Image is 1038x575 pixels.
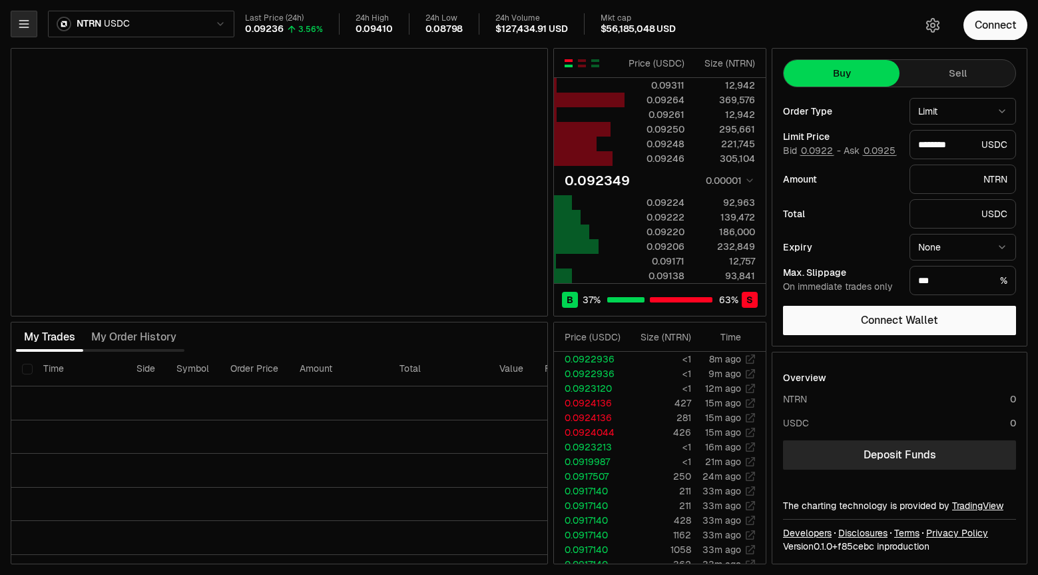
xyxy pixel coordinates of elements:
[783,281,899,293] div: On immediate trades only
[554,454,626,469] td: 0.0919987
[625,152,684,165] div: 0.09246
[696,240,755,253] div: 232,849
[554,528,626,542] td: 0.0917140
[577,58,587,69] button: Show Sell Orders Only
[554,513,626,528] td: 0.0917140
[33,352,126,386] th: Time
[356,13,393,23] div: 24h High
[783,440,1016,470] a: Deposit Funds
[900,60,1015,87] button: Sell
[1010,416,1016,430] div: 0
[626,557,692,572] td: 362
[838,526,888,540] a: Disclosures
[220,352,289,386] th: Order Price
[746,293,753,306] span: S
[783,145,841,157] span: Bid -
[563,58,574,69] button: Show Buy and Sell Orders
[783,392,807,406] div: NTRN
[952,500,1003,512] a: TradingView
[554,498,626,513] td: 0.0917140
[565,171,630,190] div: 0.092349
[909,234,1016,261] button: None
[554,381,626,396] td: 0.0923120
[625,93,684,107] div: 0.09264
[696,269,755,283] div: 93,841
[626,381,692,396] td: <1
[626,513,692,528] td: 428
[783,268,899,277] div: Max. Slippage
[554,425,626,440] td: 0.0924044
[625,57,684,70] div: Price ( USDC )
[298,24,323,35] div: 3.56%
[583,293,601,306] span: 37 %
[1010,392,1016,406] div: 0
[425,13,463,23] div: 24h Low
[709,353,741,365] time: 8m ago
[783,132,899,141] div: Limit Price
[601,23,676,35] div: $56,185,048 USD
[783,243,899,252] div: Expiry
[637,330,691,344] div: Size ( NTRN )
[590,58,601,69] button: Show Buy Orders Only
[601,13,676,23] div: Mkt cap
[696,93,755,107] div: 369,576
[909,130,1016,159] div: USDC
[926,526,988,540] a: Privacy Policy
[554,469,626,484] td: 0.0917507
[495,13,567,23] div: 24h Volume
[696,225,755,239] div: 186,000
[702,514,741,526] time: 33m ago
[626,484,692,498] td: 211
[705,412,741,424] time: 15m ago
[626,352,692,366] td: <1
[702,330,741,344] div: Time
[389,352,489,386] th: Total
[800,145,834,156] button: 0.0922
[554,366,626,381] td: 0.0922936
[705,382,741,394] time: 12m ago
[554,410,626,425] td: 0.0924136
[783,416,809,430] div: USDC
[245,23,284,35] div: 0.09236
[705,426,741,438] time: 15m ago
[289,352,389,386] th: Amount
[22,364,33,374] button: Select all
[702,485,741,497] time: 33m ago
[784,60,900,87] button: Buy
[11,49,547,316] iframe: Financial Chart
[696,211,755,224] div: 139,472
[696,57,755,70] div: Size ( NTRN )
[909,98,1016,125] button: Limit
[625,269,684,283] div: 0.09138
[625,108,684,121] div: 0.09261
[626,542,692,557] td: 1058
[626,528,692,542] td: 1162
[696,79,755,92] div: 12,942
[696,123,755,136] div: 295,661
[626,425,692,440] td: 426
[838,540,874,552] span: f85cebcae6d546fd4871cee61bec42ee804b8d6e
[626,366,692,381] td: <1
[719,293,738,306] span: 63 %
[696,108,755,121] div: 12,942
[705,397,741,409] time: 15m ago
[702,529,741,541] time: 33m ago
[489,352,534,386] th: Value
[696,137,755,151] div: 221,745
[909,266,1016,295] div: %
[844,145,897,157] span: Ask
[909,165,1016,194] div: NTRN
[554,352,626,366] td: 0.0922936
[567,293,573,306] span: B
[626,396,692,410] td: 427
[625,196,684,209] div: 0.09224
[425,23,463,35] div: 0.08798
[702,500,741,512] time: 33m ago
[166,352,220,386] th: Symbol
[495,23,567,35] div: $127,434.91 USD
[626,440,692,454] td: <1
[783,371,826,384] div: Overview
[554,396,626,410] td: 0.0924136
[705,456,741,468] time: 21m ago
[696,255,755,268] div: 12,757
